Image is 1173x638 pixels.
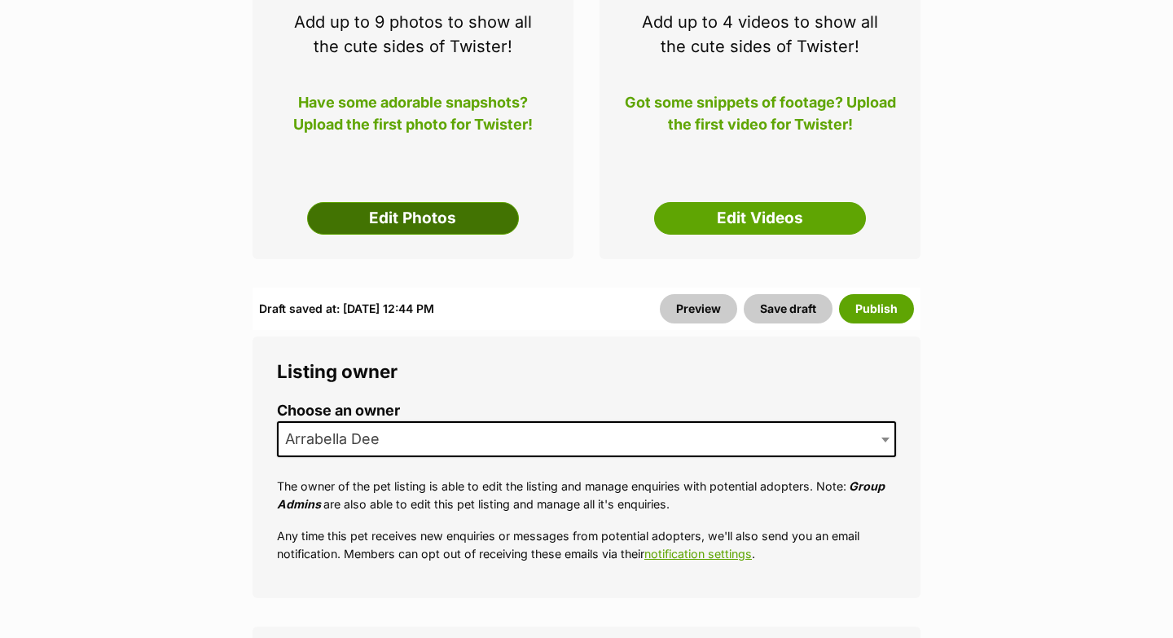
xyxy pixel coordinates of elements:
[277,421,896,457] span: Arrabella Dee
[624,91,896,145] p: Got some snippets of footage? Upload the first video for Twister!
[277,403,896,420] label: Choose an owner
[644,547,752,561] a: notification settings
[277,91,549,145] p: Have some adorable snapshots? Upload the first photo for Twister!
[277,527,896,562] p: Any time this pet receives new enquiries or messages from potential adopters, we'll also send you...
[279,428,396,451] span: Arrabella Dee
[654,202,866,235] a: Edit Videos
[744,294,833,323] button: Save draft
[307,202,519,235] a: Edit Photos
[660,294,737,323] a: Preview
[277,479,885,510] em: Group Admins
[277,360,398,382] span: Listing owner
[277,477,896,513] p: The owner of the pet listing is able to edit the listing and manage enquiries with potential adop...
[624,10,896,59] p: Add up to 4 videos to show all the cute sides of Twister!
[277,10,549,59] p: Add up to 9 photos to show all the cute sides of Twister!
[839,294,914,323] button: Publish
[259,294,434,323] div: Draft saved at: [DATE] 12:44 PM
